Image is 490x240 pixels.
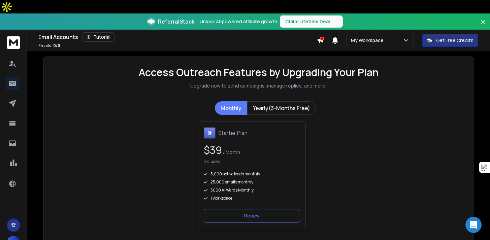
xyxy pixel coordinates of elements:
[158,18,194,26] span: ReferralStack
[436,37,473,44] p: Get Free Credits
[333,18,337,25] span: →
[215,101,247,115] button: Monthly
[204,127,216,139] img: Starter Plan icon
[204,179,300,185] div: 25,000 emails monthly
[139,66,379,78] h1: Access Outreach Features by Upgrading Your Plan
[204,209,300,222] button: Renew
[53,43,60,48] span: 0 / 0
[422,34,478,47] button: Get Free Credits
[204,187,300,193] div: 5000 AI Words Monthly
[204,143,222,157] span: $ 39
[38,32,317,42] div: Email Accounts
[38,43,60,48] p: Emails :
[479,18,487,34] button: Close banner
[351,37,386,44] p: My Workspace
[200,18,277,25] p: Unlock AI-powered affiliate growth
[218,129,248,137] h1: Starter Plan
[204,196,300,201] div: 1 Workspace
[204,171,300,177] div: 5,000 active leads monthly
[247,101,316,115] button: Yearly(3-Months Free)
[82,32,115,42] button: Tutorial
[204,159,220,166] p: Includes
[465,217,482,233] div: Open Intercom Messenger
[280,15,343,28] button: Claim Lifetime Deal→
[222,149,240,155] span: / Month
[190,82,327,89] p: Upgrade now to send campaigns, manage replies, and more!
